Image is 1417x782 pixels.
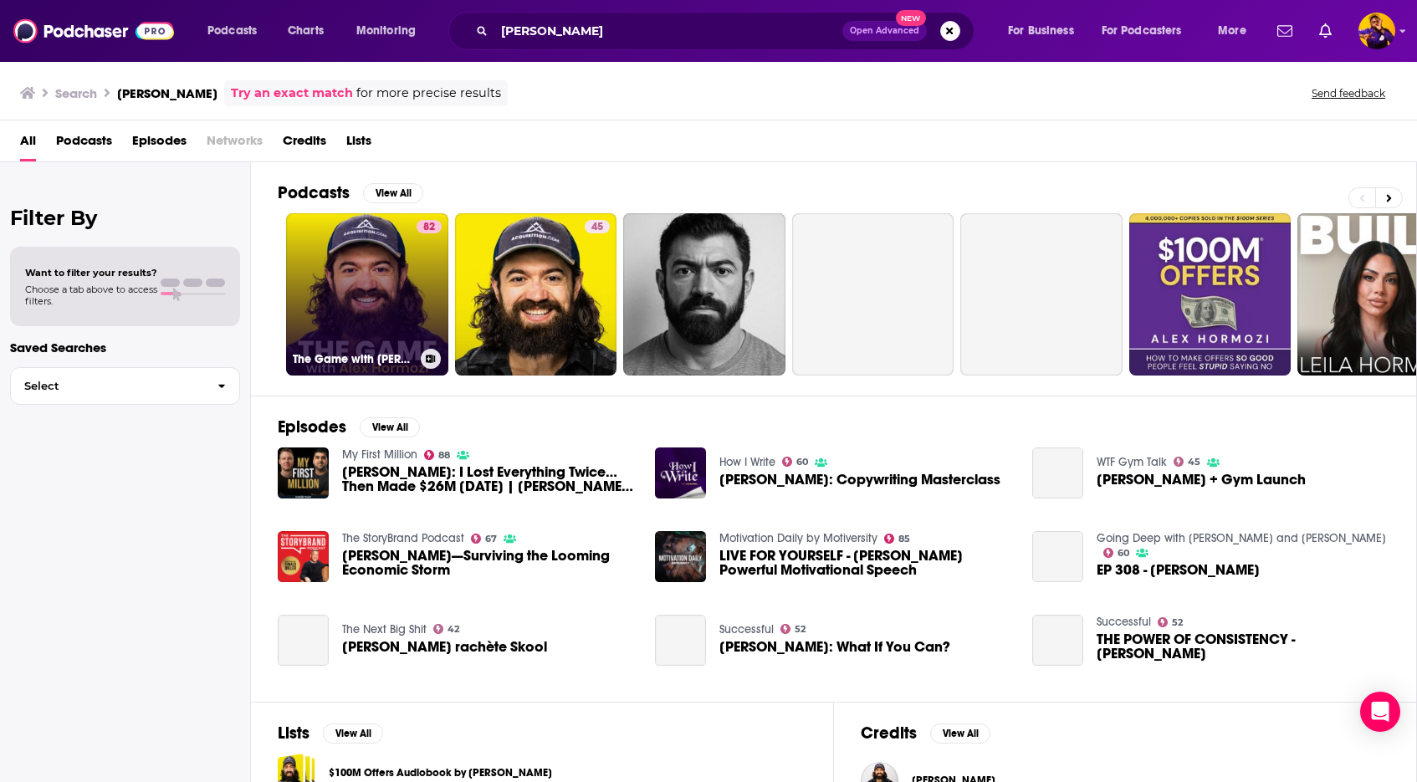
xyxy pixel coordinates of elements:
[719,549,1012,577] span: LIVE FOR YOURSELF - [PERSON_NAME] Powerful Motivational Speech
[55,85,97,101] h3: Search
[345,18,437,44] button: open menu
[719,531,877,545] a: Motivation Daily by Motiversity
[342,531,464,545] a: The StoryBrand Podcast
[842,21,927,41] button: Open AdvancedNew
[1358,13,1395,49] img: User Profile
[207,127,263,161] span: Networks
[782,457,809,467] a: 60
[655,531,706,582] img: LIVE FOR YOURSELF - Alex Hormozi Powerful Motivational Speech
[896,10,926,26] span: New
[278,615,329,666] a: Alex Hormozi rachète Skool
[424,450,451,460] a: 88
[795,626,806,633] span: 52
[1032,615,1083,666] a: THE POWER OF CONSISTENCY - Alex Hormozi
[494,18,842,44] input: Search podcasts, credits, & more...
[356,19,416,43] span: Monitoring
[329,764,552,782] a: $100M Offers Audiobook by [PERSON_NAME]
[342,447,417,462] a: My First Million
[448,626,459,633] span: 42
[56,127,112,161] a: Podcasts
[780,624,806,634] a: 52
[342,640,547,654] a: Alex Hormozi rachète Skool
[283,127,326,161] a: Credits
[286,213,448,376] a: 82The Game with [PERSON_NAME]
[293,352,414,366] h3: The Game with [PERSON_NAME]
[1097,615,1151,629] a: Successful
[719,640,950,654] a: Alex Hormozi: What If You Can?
[11,381,204,391] span: Select
[1312,17,1338,45] a: Show notifications dropdown
[1097,632,1389,661] a: THE POWER OF CONSISTENCY - Alex Hormozi
[117,85,217,101] h3: [PERSON_NAME]
[20,127,36,161] a: All
[278,531,329,582] img: Alex Hormozi—Surviving the Looming Economic Storm
[1097,531,1386,545] a: Going Deep with Chad and JT
[1103,548,1130,558] a: 60
[363,183,423,203] button: View All
[1091,18,1206,44] button: open menu
[1032,531,1083,582] a: EP 308 - Alex Hormozi
[433,624,460,634] a: 42
[278,417,346,437] h2: Episodes
[930,723,990,744] button: View All
[1360,692,1400,732] div: Open Intercom Messenger
[1218,19,1246,43] span: More
[278,723,309,744] h2: Lists
[1206,18,1267,44] button: open menu
[13,15,174,47] img: Podchaser - Follow, Share and Rate Podcasts
[288,19,324,43] span: Charts
[1188,458,1200,466] span: 45
[342,549,635,577] a: Alex Hormozi—Surviving the Looming Economic Storm
[1172,619,1183,626] span: 52
[342,622,427,636] a: The Next Big Shit
[1158,617,1184,627] a: 52
[1358,13,1395,49] span: Logged in as flaevbeatz
[278,723,383,744] a: ListsView All
[342,549,635,577] span: [PERSON_NAME]—Surviving the Looming Economic Storm
[196,18,279,44] button: open menu
[796,458,808,466] span: 60
[207,19,257,43] span: Podcasts
[1097,563,1260,577] span: EP 308 - [PERSON_NAME]
[719,622,774,636] a: Successful
[10,367,240,405] button: Select
[655,615,706,666] a: Alex Hormozi: What If You Can?
[323,723,383,744] button: View All
[1097,632,1389,661] span: THE POWER OF CONSISTENCY - [PERSON_NAME]
[278,447,329,498] img: Alex Hormozi: I Lost Everything Twice… Then Made $26M In 18 Months | Alex Hormozi Interview
[278,182,423,203] a: PodcastsView All
[719,640,950,654] span: [PERSON_NAME]: What If You Can?
[346,127,371,161] a: Lists
[1358,13,1395,49] button: Show profile menu
[278,182,350,203] h2: Podcasts
[423,219,435,236] span: 82
[356,84,501,103] span: for more precise results
[1097,563,1260,577] a: EP 308 - Alex Hormozi
[342,465,635,493] span: [PERSON_NAME]: I Lost Everything Twice… Then Made $26M [DATE] | [PERSON_NAME] Interview
[464,12,990,50] div: Search podcasts, credits, & more...
[1307,86,1390,100] button: Send feedback
[342,640,547,654] span: [PERSON_NAME] rachète Skool
[342,465,635,493] a: Alex Hormozi: I Lost Everything Twice… Then Made $26M In 18 Months | Alex Hormozi Interview
[360,417,420,437] button: View All
[277,18,334,44] a: Charts
[417,220,442,233] a: 82
[132,127,187,161] span: Episodes
[898,535,910,543] span: 85
[1102,19,1182,43] span: For Podcasters
[1008,19,1074,43] span: For Business
[996,18,1095,44] button: open menu
[850,27,919,35] span: Open Advanced
[861,723,917,744] h2: Credits
[455,213,617,376] a: 45
[719,549,1012,577] a: LIVE FOR YOURSELF - Alex Hormozi Powerful Motivational Speech
[1097,455,1167,469] a: WTF Gym Talk
[1032,447,1083,498] a: Alex Hormozi + Gym Launch
[591,219,603,236] span: 45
